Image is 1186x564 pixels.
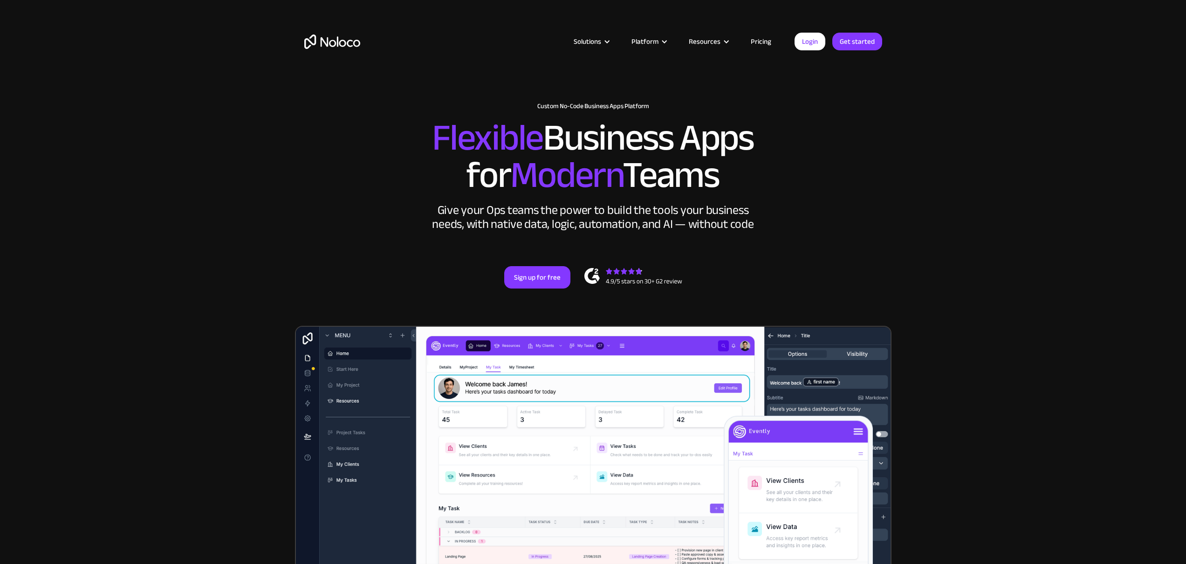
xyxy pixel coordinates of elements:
h1: Custom No-Code Business Apps Platform [304,103,882,110]
div: Solutions [562,35,620,48]
span: Flexible [432,103,543,172]
div: Platform [620,35,677,48]
a: Login [795,33,825,50]
div: Resources [689,35,720,48]
div: Platform [631,35,658,48]
div: Resources [677,35,739,48]
a: Sign up for free [504,266,570,289]
div: Give your Ops teams the power to build the tools your business needs, with native data, logic, au... [430,203,756,231]
a: Pricing [739,35,783,48]
div: Solutions [574,35,601,48]
a: home [304,34,360,49]
span: Modern [510,140,623,210]
a: Get started [832,33,882,50]
h2: Business Apps for Teams [304,119,882,194]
